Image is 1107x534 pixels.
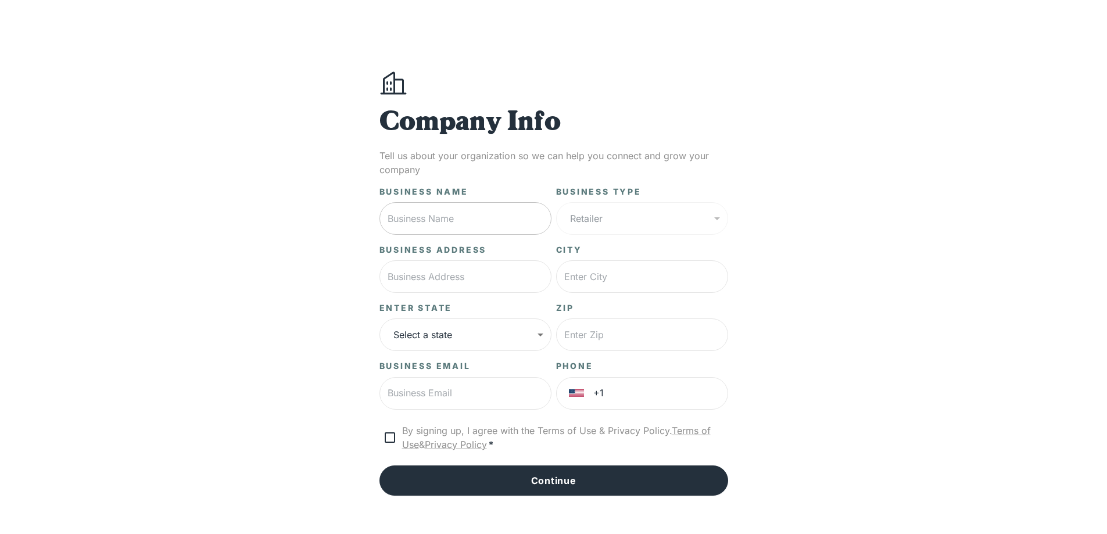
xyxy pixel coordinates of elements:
p: Tell us about your organization so we can help you connect and grow your company [379,149,728,177]
input: Business Name [379,202,551,235]
button: Select country [564,381,589,406]
h1: Company Info [379,107,728,139]
label: Business Address [379,244,487,256]
label: Business Name [379,186,468,198]
img: United States [569,389,584,397]
span: By signing up, I agree with the Terms of Use & Privacy Policy. [402,425,672,436]
label: PHONE [556,360,593,372]
input: Enter Zip [556,318,728,351]
label: City [556,244,582,256]
button: Continue [379,465,728,496]
a: Privacy Policy [425,439,487,450]
input: Business Email [379,377,551,410]
input: Business Address [379,260,551,293]
a: Terms of Use [402,425,711,450]
label: Enter State [379,302,453,314]
label: Zip [556,302,574,314]
label: Business Type [556,186,642,198]
div: Select a state [379,318,551,351]
input: Enter City [556,260,728,293]
label: Business Email [379,360,471,372]
span: & [419,439,425,450]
